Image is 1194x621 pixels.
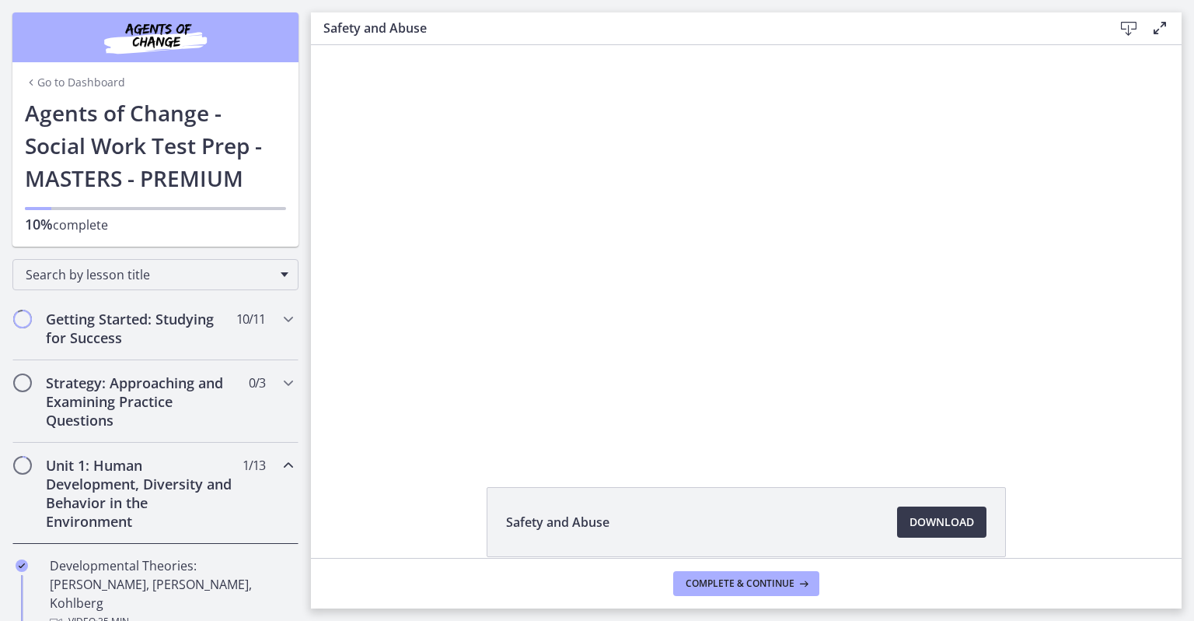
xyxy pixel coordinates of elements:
[46,310,236,347] h2: Getting Started: Studying for Success
[12,259,298,290] div: Search by lesson title
[249,374,265,392] span: 0 / 3
[25,75,125,90] a: Go to Dashboard
[311,45,1182,451] iframe: Video Lesson
[909,513,974,532] span: Download
[62,19,249,56] img: Agents of Change
[16,560,28,572] i: Completed
[897,507,986,538] a: Download
[673,571,819,596] button: Complete & continue
[686,577,794,590] span: Complete & continue
[243,456,265,475] span: 1 / 13
[46,374,236,430] h2: Strategy: Approaching and Examining Practice Questions
[25,215,53,233] span: 10%
[26,266,273,283] span: Search by lesson title
[236,310,265,328] span: 10 / 11
[25,215,286,234] p: complete
[323,19,1088,37] h3: Safety and Abuse
[25,96,286,195] h1: Agents of Change - Social Work Test Prep - MASTERS - PREMIUM
[46,456,236,531] h2: Unit 1: Human Development, Diversity and Behavior in the Environment
[506,513,609,532] span: Safety and Abuse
